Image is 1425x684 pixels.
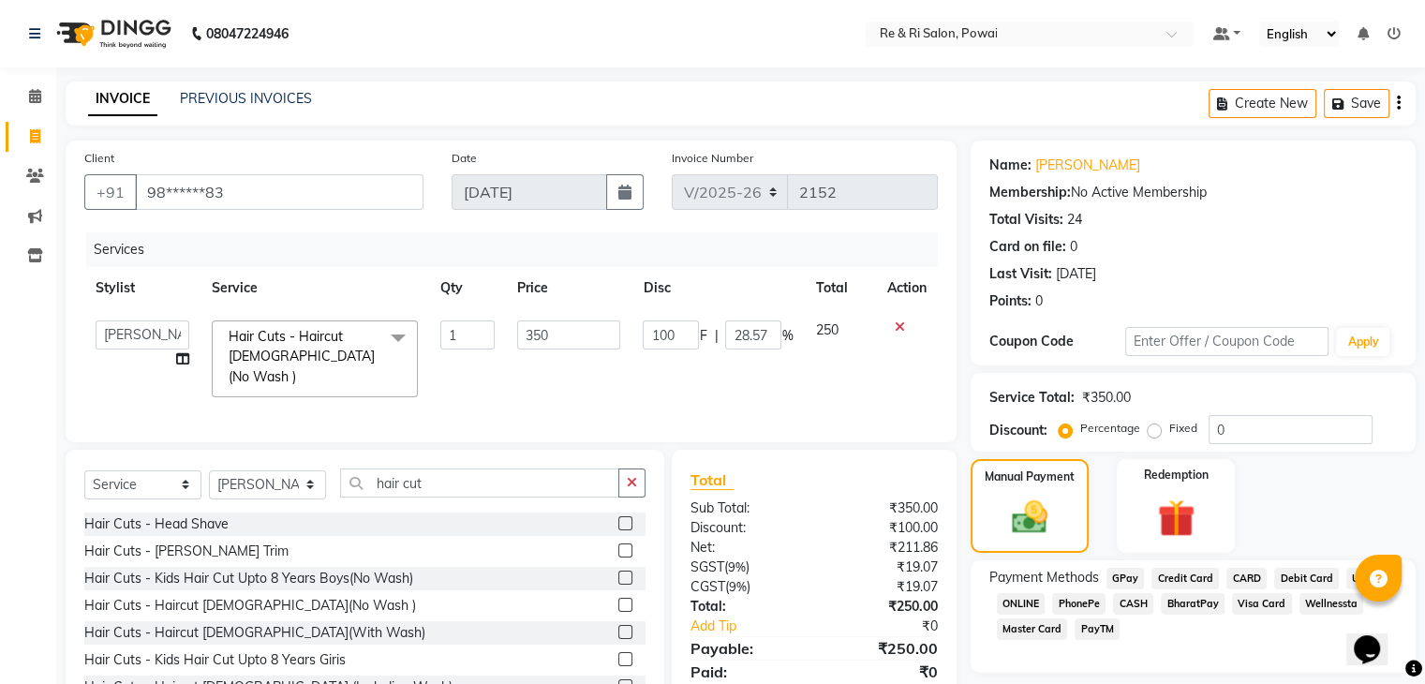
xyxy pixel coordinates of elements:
[676,617,837,636] a: Add Tip
[699,326,706,346] span: F
[989,210,1063,230] div: Total Visits:
[229,328,375,385] span: Hair Cuts - Haircut [DEMOGRAPHIC_DATA](No Wash )
[84,514,229,534] div: Hair Cuts - Head Shave
[1161,593,1225,615] span: BharatPay
[1209,89,1316,118] button: Create New
[690,470,734,490] span: Total
[452,150,477,167] label: Date
[876,267,938,309] th: Action
[1346,609,1406,665] iframe: chat widget
[672,150,753,167] label: Invoice Number
[1299,593,1364,615] span: Wellnessta
[729,579,747,594] span: 9%
[714,326,718,346] span: |
[88,82,157,116] a: INVOICE
[997,593,1046,615] span: ONLINE
[84,150,114,167] label: Client
[48,7,176,60] img: logo
[989,183,1071,202] div: Membership:
[206,7,289,60] b: 08047224946
[1035,291,1043,311] div: 0
[837,617,951,636] div: ₹0
[1346,568,1375,589] span: UPI
[1169,420,1197,437] label: Fixed
[989,237,1066,257] div: Card on file:
[340,468,619,498] input: Search or Scan
[1151,568,1219,589] span: Credit Card
[1146,495,1207,542] img: _gift.svg
[814,558,952,577] div: ₹19.07
[506,267,631,309] th: Price
[1067,210,1082,230] div: 24
[989,183,1397,202] div: No Active Membership
[815,321,838,338] span: 250
[728,559,746,574] span: 9%
[429,267,506,309] th: Qty
[676,498,814,518] div: Sub Total:
[676,518,814,538] div: Discount:
[84,267,200,309] th: Stylist
[814,577,952,597] div: ₹19.07
[814,538,952,558] div: ₹211.86
[84,596,416,616] div: Hair Cuts - Haircut [DEMOGRAPHIC_DATA](No Wash )
[1035,156,1140,175] a: [PERSON_NAME]
[781,326,793,346] span: %
[1080,420,1140,437] label: Percentage
[814,661,952,683] div: ₹0
[989,156,1032,175] div: Name:
[676,538,814,558] div: Net:
[631,267,804,309] th: Disc
[1113,593,1153,615] span: CASH
[989,421,1047,440] div: Discount:
[1075,618,1120,640] span: PayTM
[676,558,814,577] div: ( )
[84,174,137,210] button: +91
[814,597,952,617] div: ₹250.00
[86,232,952,267] div: Services
[1274,568,1339,589] span: Debit Card
[296,368,304,385] a: x
[985,468,1075,485] label: Manual Payment
[1106,568,1145,589] span: GPay
[1082,388,1131,408] div: ₹350.00
[676,661,814,683] div: Paid:
[1052,593,1106,615] span: PhonePe
[1226,568,1267,589] span: CARD
[989,332,1125,351] div: Coupon Code
[676,637,814,660] div: Payable:
[1336,328,1389,356] button: Apply
[804,267,875,309] th: Total
[814,518,952,538] div: ₹100.00
[1125,327,1329,356] input: Enter Offer / Coupon Code
[676,577,814,597] div: ( )
[814,498,952,518] div: ₹350.00
[1324,89,1389,118] button: Save
[676,597,814,617] div: Total:
[1001,497,1059,538] img: _cash.svg
[84,650,346,670] div: Hair Cuts - Kids Hair Cut Upto 8 Years Giris
[84,542,289,561] div: Hair Cuts - [PERSON_NAME] Trim
[84,569,413,588] div: Hair Cuts - Kids Hair Cut Upto 8 Years Boys(No Wash)
[989,388,1075,408] div: Service Total:
[84,623,425,643] div: Hair Cuts - Haircut [DEMOGRAPHIC_DATA](With Wash)
[989,568,1099,587] span: Payment Methods
[690,558,724,575] span: SGST
[1144,467,1209,483] label: Redemption
[989,291,1032,311] div: Points:
[1232,593,1292,615] span: Visa Card
[989,264,1052,284] div: Last Visit:
[1070,237,1077,257] div: 0
[690,578,725,595] span: CGST
[814,637,952,660] div: ₹250.00
[200,267,429,309] th: Service
[1056,264,1096,284] div: [DATE]
[180,90,312,107] a: PREVIOUS INVOICES
[997,618,1068,640] span: Master Card
[135,174,423,210] input: Search by Name/Mobile/Email/Code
